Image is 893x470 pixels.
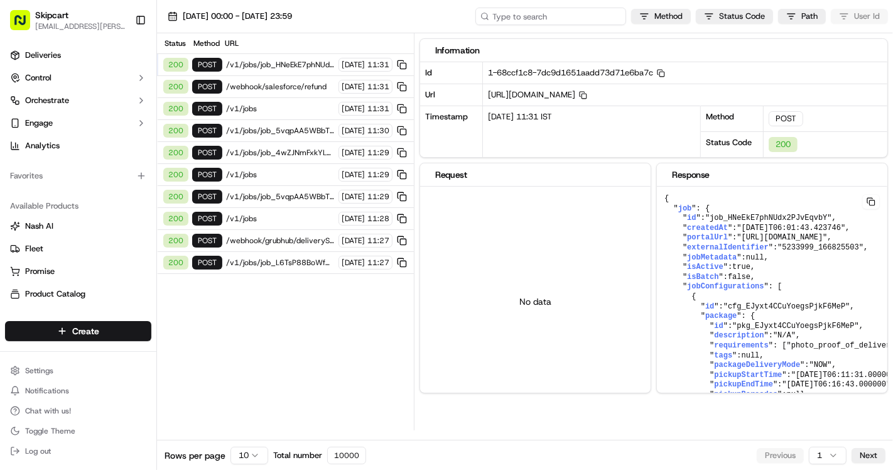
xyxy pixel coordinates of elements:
button: Engage [5,113,151,133]
a: 📗Knowledge Base [8,177,101,199]
span: [URL][DOMAIN_NAME] [488,89,587,100]
div: POST [192,124,222,138]
span: createdAt [687,224,728,232]
div: 200 [163,146,188,160]
span: [DATE] [342,82,365,92]
div: POST [192,102,222,116]
div: Available Products [5,196,151,216]
span: "job_HNeEkE7phNUdx2PJvEqvbY" [705,214,832,222]
span: Settings [25,366,53,376]
span: Log out [25,446,51,456]
a: Nash AI [10,221,146,232]
span: 11:29 [367,192,389,202]
span: "cfg_EJyxt4CCuYoegsPjkF6MeP" [723,302,850,311]
button: Start new chat [214,123,229,138]
input: Got a question? Start typing here... [33,80,226,94]
span: null [787,390,805,399]
span: package [705,312,737,320]
span: [DATE] [342,236,365,246]
span: Engage [25,117,53,129]
span: jobMetadata [687,253,737,262]
div: Method [191,38,221,48]
span: Skipcart [35,9,68,21]
span: "[DATE]T06:16:43.000000" [782,380,890,389]
div: Response [672,168,872,181]
div: 200 [163,234,188,248]
button: Create [5,321,151,341]
span: 11:28 [367,214,389,224]
span: /v1/jobs/job_L6TsP88BoWfmQsEftGMR2x/autodispatch [226,258,335,268]
span: null [742,351,760,360]
div: 200 [163,102,188,116]
div: Information [435,44,872,57]
button: Skipcart[EMAIL_ADDRESS][PERSON_NAME][DOMAIN_NAME] [5,5,130,35]
button: [DATE] 00:00 - [DATE] 23:59 [162,8,298,25]
span: 11:31 [367,104,389,114]
span: requirements [714,341,768,350]
button: Product Catalog [5,284,151,304]
span: Create [72,325,99,337]
div: POST [192,256,222,270]
div: 200 [769,137,798,152]
span: true [732,263,750,271]
span: "[URL][DOMAIN_NAME]" [737,233,827,242]
span: [DATE] [342,126,365,136]
div: Status Code [701,131,764,157]
div: POST [192,80,222,94]
span: Orchestrate [25,95,69,106]
span: Total number [273,450,322,461]
span: jobConfigurations [687,282,764,291]
span: [DATE] [342,148,365,158]
div: Start new chat [43,119,206,132]
button: Chat with us! [5,402,151,420]
span: isBatch [687,273,718,281]
div: URL [225,38,409,48]
span: 11:30 [367,126,389,136]
div: Method [701,106,764,131]
div: [DATE] 11:31 IST [483,106,700,157]
span: packageDeliveryMode [714,361,800,369]
span: id [714,322,723,331]
span: 11:31 [367,82,389,92]
span: externalIdentifier [687,243,769,252]
div: We're available if you need us! [43,132,159,142]
a: Product Catalog [10,288,146,300]
div: POST [192,58,222,72]
span: pickupEndTime [714,380,773,389]
span: [EMAIL_ADDRESS][PERSON_NAME][DOMAIN_NAME] [35,21,125,31]
span: "N/A" [773,331,796,340]
span: [DATE] [342,104,365,114]
span: Pylon [125,212,152,222]
span: tags [714,351,732,360]
button: Next [852,448,885,463]
span: 11:29 [367,170,389,180]
span: Promise [25,266,55,277]
span: Control [25,72,51,84]
div: 200 [163,124,188,138]
div: POST [192,146,222,160]
span: Toggle Theme [25,426,75,436]
div: Request [435,168,636,181]
span: 11:31 [367,60,389,70]
span: job [678,204,692,213]
a: Promise [10,266,146,277]
div: Timestamp [420,106,483,157]
button: Notifications [5,382,151,400]
div: Url [420,84,483,106]
button: Method [631,9,691,24]
span: Method [654,11,683,22]
span: /v1/jobs [226,170,335,180]
span: [DATE] [342,258,365,268]
span: /v1/jobs/job_4wZJNmFxkYLAXbMqqZLijp/autodispatch [226,148,335,158]
span: [DATE] [342,214,365,224]
span: [DATE] [342,192,365,202]
span: "[DATE]T06:01:43.423746" [737,224,845,232]
span: API Documentation [119,182,202,194]
span: false [728,273,750,281]
div: Id [420,62,483,84]
button: Log out [5,442,151,460]
button: Fleet [5,239,151,259]
a: Fleet [10,243,146,254]
p: Welcome 👋 [13,50,229,70]
input: Type to search [475,8,626,25]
